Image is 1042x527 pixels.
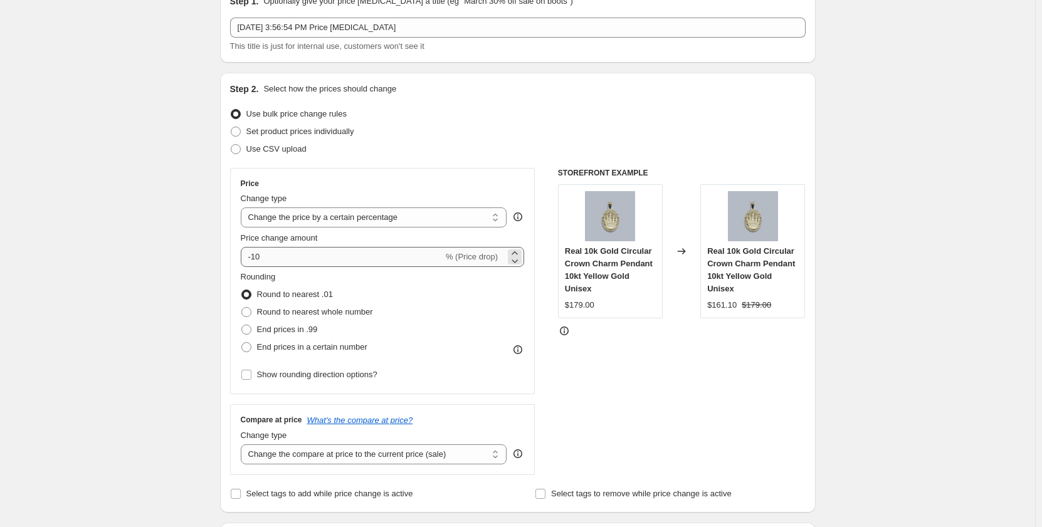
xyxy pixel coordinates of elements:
[551,489,732,498] span: Select tags to remove while price change is active
[585,191,635,241] img: 57_90a11472-d8f7-4ef0-8139-eed8bbc1fb9b_80x.jpg
[707,299,737,311] div: $161.10
[307,415,413,425] button: What's the compare at price?
[230,41,424,51] span: This title is just for internal use, customers won't see it
[241,415,302,425] h3: Compare at price
[257,307,373,316] span: Round to nearest whole number
[565,246,653,293] span: Real 10k Gold Circular Crown Charm Pendant 10kt Yellow Gold Unisex
[707,246,795,293] span: Real 10k Gold Circular Crown Charm Pendant 10kt Yellow Gold Unisex
[512,211,524,223] div: help
[263,83,396,95] p: Select how the prices should change
[565,299,594,311] div: $179.00
[246,127,354,136] span: Set product prices individually
[257,342,367,352] span: End prices in a certain number
[728,191,778,241] img: 57_90a11472-d8f7-4ef0-8139-eed8bbc1fb9b_80x.jpg
[241,272,276,281] span: Rounding
[257,370,377,379] span: Show rounding direction options?
[512,447,524,460] div: help
[241,233,318,243] span: Price change amount
[246,144,307,154] span: Use CSV upload
[241,247,443,267] input: -15
[257,325,318,334] span: End prices in .99
[241,430,287,440] span: Change type
[241,179,259,189] h3: Price
[230,18,806,38] input: 30% off holiday sale
[742,299,771,311] strike: $179.00
[257,290,333,299] span: Round to nearest .01
[558,168,806,178] h6: STOREFRONT EXAMPLE
[230,83,259,95] h2: Step 2.
[446,252,498,261] span: % (Price drop)
[241,194,287,203] span: Change type
[246,489,413,498] span: Select tags to add while price change is active
[246,109,347,118] span: Use bulk price change rules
